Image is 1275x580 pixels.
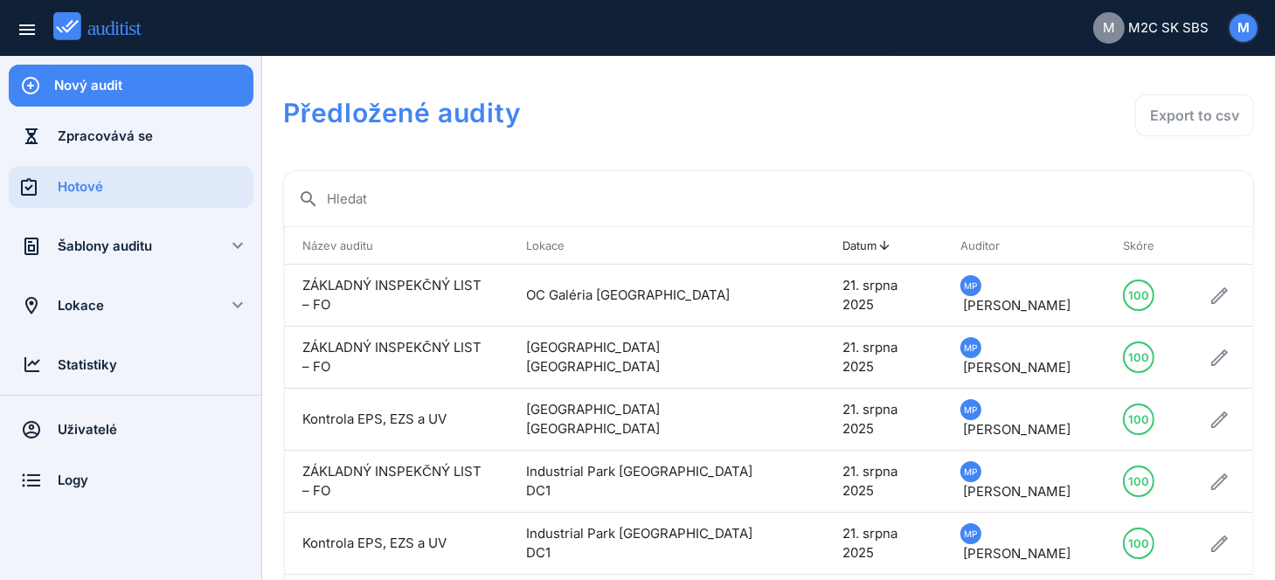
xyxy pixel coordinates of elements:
[227,235,248,256] i: keyboard_arrow_down
[285,389,509,451] td: Kontrola EPS, EZS a UV
[877,238,891,252] i: arrow_upward
[285,265,509,327] td: ZÁKLADNÝ INSPEKČNÝ LIST – FO
[327,185,1239,213] input: Hledat
[9,344,253,386] a: Statistiky
[1128,281,1149,309] div: 100
[1128,18,1209,38] span: M2C SK SBS
[509,389,791,451] td: [GEOGRAPHIC_DATA] [GEOGRAPHIC_DATA]
[965,400,978,419] span: MP
[509,451,791,513] td: Industrial Park [GEOGRAPHIC_DATA] DC1
[1128,467,1149,495] div: 100
[9,459,253,501] a: Logy
[1128,529,1149,557] div: 100
[54,76,253,95] div: Nový audit
[9,225,204,267] a: Šablony auditu
[826,451,944,513] td: 21. srpna 2025
[58,237,204,256] div: Šablony auditu
[58,420,253,439] div: Uživatelé
[285,451,509,513] td: ZÁKLADNÝ INSPEKČNÝ LIST – FO
[1228,12,1259,44] button: M
[58,471,253,490] div: Logy
[9,115,253,157] a: Zpracovává se
[58,356,253,375] div: Statistiky
[17,19,38,40] i: menu
[963,483,1071,500] span: [PERSON_NAME]
[9,285,204,327] a: Lokace
[285,327,509,389] td: ZÁKLADNÝ INSPEKČNÝ LIST – FO
[826,389,944,451] td: 21. srpna 2025
[509,327,791,389] td: [GEOGRAPHIC_DATA] [GEOGRAPHIC_DATA]
[965,524,978,543] span: MP
[826,265,944,327] td: 21. srpna 2025
[826,327,944,389] td: 21. srpna 2025
[965,462,978,481] span: MP
[1150,105,1239,126] div: Export to csv
[1105,227,1186,265] th: Skóre: Not sorted. Activate to sort ascending.
[1128,343,1149,371] div: 100
[9,409,253,451] a: Uživatelé
[285,227,509,265] th: Název auditu: Not sorted. Activate to sort ascending.
[1237,18,1250,38] span: M
[1135,94,1254,136] button: Export to csv
[509,265,791,327] td: OC Galéria [GEOGRAPHIC_DATA]
[509,513,791,575] td: Industrial Park [GEOGRAPHIC_DATA] DC1
[826,227,944,265] th: Datum: Sorted descending. Activate to remove sorting.
[9,166,253,208] a: Hotové
[963,421,1071,438] span: [PERSON_NAME]
[298,189,319,210] i: search
[283,94,866,131] h1: Předložené audity
[509,227,791,265] th: Lokace: Not sorted. Activate to sort ascending.
[285,513,509,575] td: Kontrola EPS, EZS a UV
[1103,18,1115,38] span: M
[1128,405,1149,433] div: 100
[965,338,978,357] span: MP
[227,294,248,315] i: keyboard_arrow_down
[963,297,1071,314] span: [PERSON_NAME]
[965,276,978,295] span: MP
[58,127,253,146] div: Zpracovává se
[1186,227,1252,265] th: : Not sorted.
[58,177,253,197] div: Hotové
[963,545,1071,562] span: [PERSON_NAME]
[963,359,1071,376] span: [PERSON_NAME]
[58,296,204,315] div: Lokace
[53,12,157,41] img: auditist_logo_new.svg
[791,227,826,265] th: : Not sorted.
[826,513,944,575] td: 21. srpna 2025
[943,227,1105,265] th: Auditor: Not sorted. Activate to sort ascending.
